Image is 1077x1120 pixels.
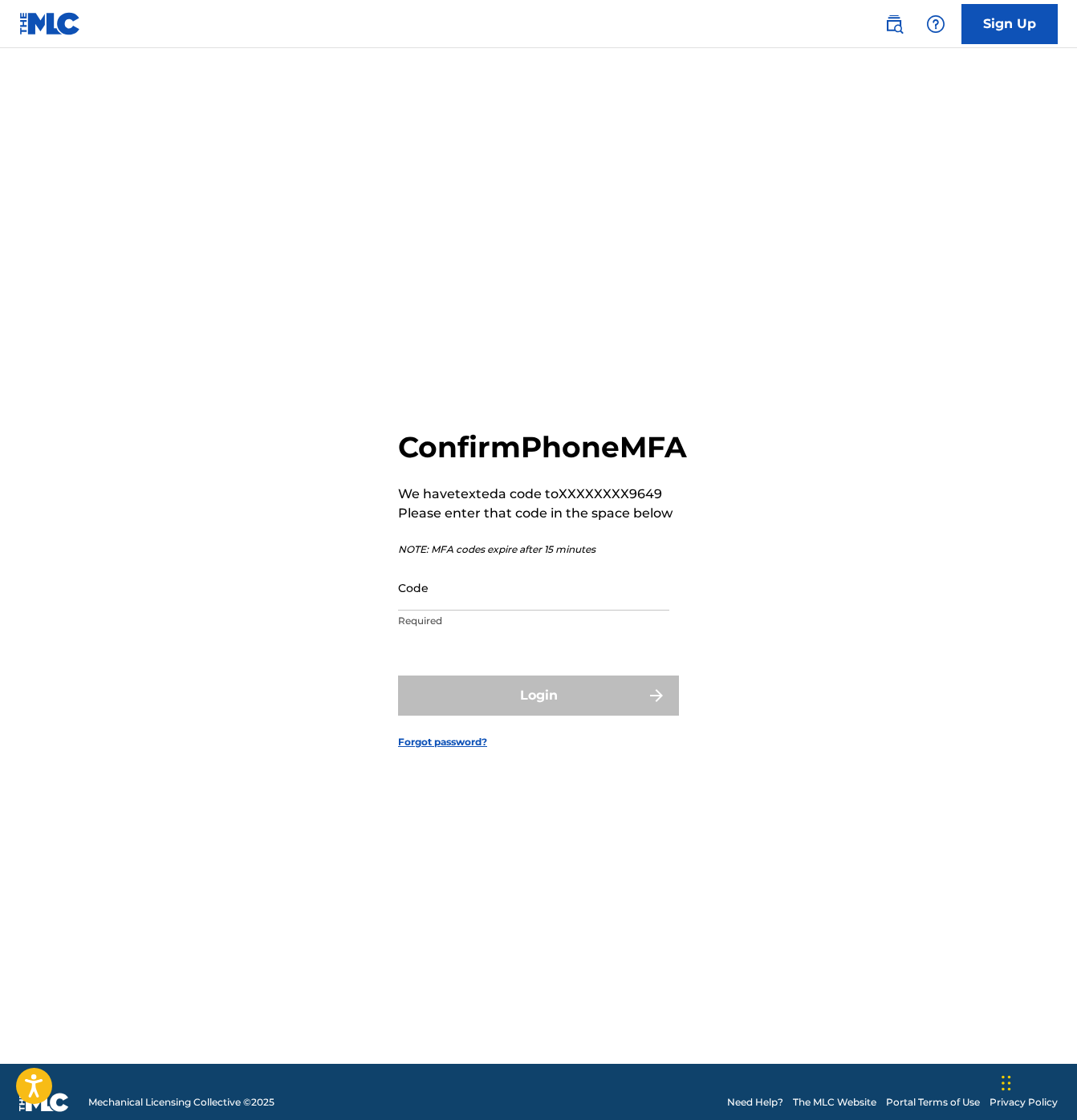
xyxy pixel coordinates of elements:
a: Forgot password? [398,735,487,749]
img: search [884,14,904,34]
iframe: Chat Widget [997,1043,1077,1120]
p: Please enter that code in the space below [398,504,687,523]
img: help [926,14,945,34]
img: logo [19,1093,69,1112]
a: Portal Terms of Use [886,1095,980,1110]
p: We have texted a code to XXXXXXXX9649 [398,485,687,504]
a: Public Search [878,8,910,40]
a: Privacy Policy [990,1095,1058,1110]
h2: Confirm Phone MFA [398,429,687,465]
p: NOTE: MFA codes expire after 15 minutes [398,542,687,557]
div: Help [920,8,952,40]
a: Need Help? [727,1095,783,1110]
p: Required [398,614,669,628]
div: Drag [1002,1059,1011,1107]
span: Mechanical Licensing Collective © 2025 [88,1095,274,1110]
a: The MLC Website [793,1095,876,1110]
img: MLC Logo [19,12,81,35]
a: Sign Up [961,4,1058,44]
